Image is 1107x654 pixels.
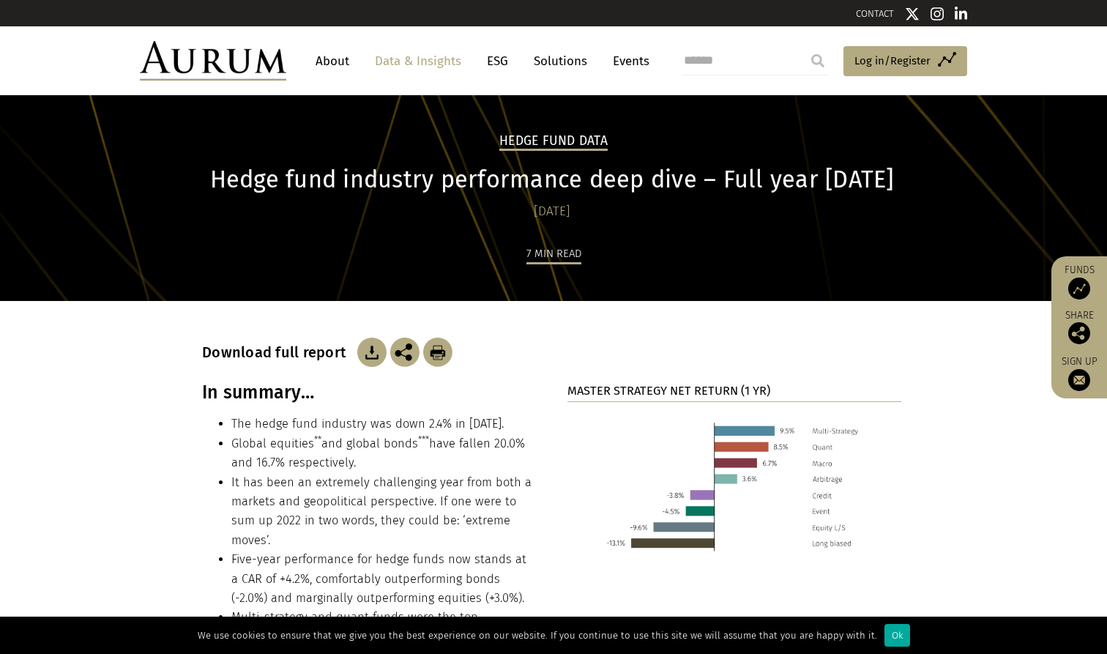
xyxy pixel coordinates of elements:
h3: Download full report [202,343,354,361]
strong: MASTER STRATEGY NET RETURN (1 YR) [567,384,770,398]
li: The hedge fund industry was down 2.4% in [DATE]. [231,415,536,434]
img: Share this post [1068,322,1090,344]
a: Events [605,48,649,75]
h2: Hedge Fund Data [499,133,608,151]
h3: In summary… [202,382,536,404]
img: Twitter icon [905,7,920,21]
li: Global equities and global bonds have fallen 20.0% and 16.7% respectively. [231,434,536,473]
div: Share [1059,311,1100,344]
a: Data & Insights [368,48,469,75]
img: Sign up to our newsletter [1068,369,1090,391]
a: About [308,48,357,75]
li: It has been an extremely challenging year from both a markets and geopolitical perspective. If on... [231,473,536,551]
a: Sign up [1059,355,1100,391]
img: Download Article [357,338,387,367]
li: Five-year performance for hedge funds now stands at a CAR of +4.2%, comfortably outperforming bon... [231,550,536,608]
img: Access Funds [1068,278,1090,300]
a: Funds [1059,264,1100,300]
input: Submit [803,46,832,75]
img: Share this post [390,338,420,367]
div: 7 min read [526,245,581,264]
a: ESG [480,48,515,75]
div: [DATE] [202,201,901,222]
img: Instagram icon [931,7,944,21]
li: Multi-strategy and quant funds were the top performers in [DATE]; up 9.5% and 8.5% respectively. [231,608,536,647]
span: Log in/Register [854,52,931,70]
img: Download Article [423,338,452,367]
a: Solutions [526,48,594,75]
div: Ok [884,624,910,647]
a: CONTACT [856,8,894,19]
h1: Hedge fund industry performance deep dive – Full year [DATE] [202,166,901,194]
img: Aurum [140,41,286,81]
img: Linkedin icon [955,7,968,21]
a: Log in/Register [843,46,967,77]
